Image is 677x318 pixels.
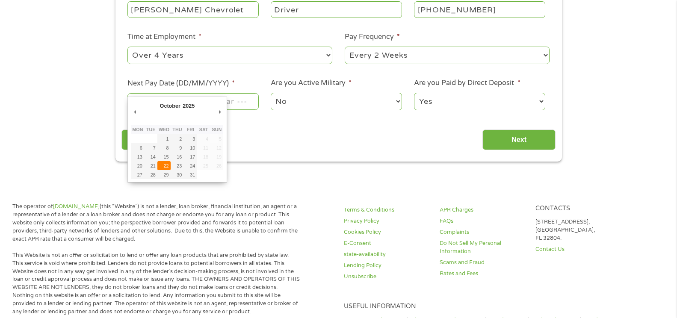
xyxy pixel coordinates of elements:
[187,127,194,132] abbr: Friday
[344,228,429,236] a: Cookies Policy
[344,217,429,225] a: Privacy Policy
[131,161,144,170] button: 20
[157,143,171,152] button: 8
[171,143,184,152] button: 9
[171,134,184,143] button: 2
[184,143,197,152] button: 10
[184,161,197,170] button: 24
[344,303,621,311] h4: Useful Information
[132,127,143,132] abbr: Monday
[127,1,258,18] input: Walmart
[440,217,525,225] a: FAQs
[414,79,520,88] label: Are you Paid by Direct Deposit
[159,127,169,132] abbr: Wednesday
[440,228,525,236] a: Complaints
[182,100,196,112] div: 2025
[159,100,182,112] div: October
[127,93,258,109] input: Use the arrow keys to pick a date
[144,143,157,152] button: 7
[212,127,222,132] abbr: Sunday
[216,106,223,118] button: Next Month
[131,152,144,161] button: 13
[144,161,157,170] button: 21
[414,1,545,18] input: (231) 754-4010
[440,259,525,267] a: Scams and Fraud
[184,170,197,179] button: 31
[53,203,100,210] a: [DOMAIN_NAME]
[12,203,300,243] p: The operator of (this “Website”) is not a lender, loan broker, financial institution, an agent or...
[271,1,402,18] input: Cashier
[344,250,429,259] a: state-availability
[344,206,429,214] a: Terms & Conditions
[482,130,556,150] input: Next
[171,152,184,161] button: 16
[440,239,525,256] a: Do Not Sell My Personal Information
[127,79,235,88] label: Next Pay Date (DD/MM/YYYY)
[157,152,171,161] button: 15
[271,79,352,88] label: Are you Active Military
[157,134,171,143] button: 1
[171,161,184,170] button: 23
[171,170,184,179] button: 30
[184,152,197,161] button: 17
[127,32,201,41] label: Time at Employment
[131,143,144,152] button: 6
[172,127,182,132] abbr: Thursday
[131,106,139,118] button: Previous Month
[535,205,621,213] h4: Contacts
[184,134,197,143] button: 3
[146,127,156,132] abbr: Tuesday
[157,161,171,170] button: 22
[345,32,400,41] label: Pay Frequency
[440,270,525,278] a: Rates and Fees
[131,170,144,179] button: 27
[535,218,621,242] p: [STREET_ADDRESS], [GEOGRAPHIC_DATA], FL 32804.
[199,127,208,132] abbr: Saturday
[344,262,429,270] a: Lending Policy
[535,245,621,253] a: Contact Us
[344,239,429,247] a: E-Consent
[144,170,157,179] button: 28
[344,273,429,281] a: Unsubscribe
[157,170,171,179] button: 29
[144,152,157,161] button: 14
[12,251,300,316] p: This Website is not an offer or solicitation to lend or offer any loan products that are prohibit...
[440,206,525,214] a: APR Charges
[121,130,195,150] input: Back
